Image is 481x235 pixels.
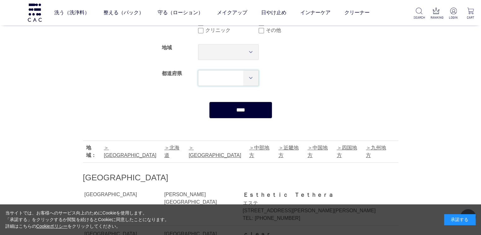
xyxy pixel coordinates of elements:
[344,4,370,21] a: クリーナー
[278,145,298,158] a: 近畿地方
[448,15,459,20] p: LOGIN
[103,4,144,21] a: 整える（パック）
[54,4,90,21] a: 洗う（洗浄料）
[217,4,247,21] a: メイクアップ
[27,3,43,21] img: logo
[189,145,241,158] a: [GEOGRAPHIC_DATA]
[465,15,476,20] p: CART
[86,144,101,159] div: 地域：
[164,145,179,158] a: 北海道
[414,15,425,20] p: SEARCH
[308,145,328,158] a: 中国地方
[243,191,384,199] div: Ｅｓｔｈｅｔｉｃ Ｔｅｔｈｅｒａ
[83,172,398,183] h2: [GEOGRAPHIC_DATA]
[337,145,357,158] a: 四国地方
[164,191,235,206] div: [PERSON_NAME][GEOGRAPHIC_DATA]
[448,8,459,20] a: LOGIN
[85,191,163,198] div: [GEOGRAPHIC_DATA]
[465,8,476,20] a: CART
[104,145,156,158] a: [GEOGRAPHIC_DATA]
[249,145,269,158] a: 中部地方
[162,45,172,50] label: 地域
[366,145,386,158] a: 九州地方
[261,4,286,21] a: 日やけ止め
[431,15,442,20] p: RANKING
[431,8,442,20] a: RANKING
[243,199,384,207] div: エステ
[36,224,68,229] a: Cookieポリシー
[5,210,169,230] div: 当サイトでは、お客様へのサービス向上のためにCookieを使用します。 「承諾する」をクリックするか閲覧を続けるとCookieに同意したことになります。 詳細はこちらの をクリックしてください。
[444,214,476,225] div: 承諾する
[300,4,331,21] a: インナーケア
[158,4,203,21] a: 守る（ローション）
[414,8,425,20] a: SEARCH
[162,71,182,76] label: 都道府県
